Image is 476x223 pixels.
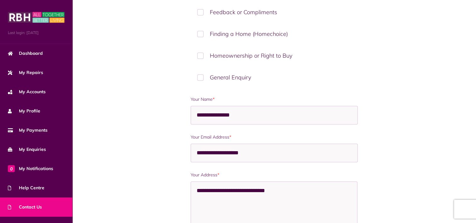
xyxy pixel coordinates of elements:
img: MyRBH [8,11,64,24]
label: Finding a Home (Homechoice) [191,25,357,43]
label: Your Address [191,172,357,178]
label: Your Name [191,96,357,103]
span: Help Centre [8,185,44,191]
span: My Repairs [8,69,43,76]
span: Contact Us [8,204,42,210]
label: General Enquiry [191,68,357,87]
span: My Profile [8,108,40,114]
span: My Enquiries [8,146,46,153]
span: 0 [8,165,15,172]
span: My Notifications [8,165,53,172]
span: My Accounts [8,89,46,95]
span: Dashboard [8,50,43,57]
span: Last login: [DATE] [8,30,64,36]
label: Homeownership or Right to Buy [191,46,357,65]
label: Your Email Address [191,134,357,140]
span: My Payments [8,127,48,134]
label: Feedback or Compliments [191,3,357,21]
